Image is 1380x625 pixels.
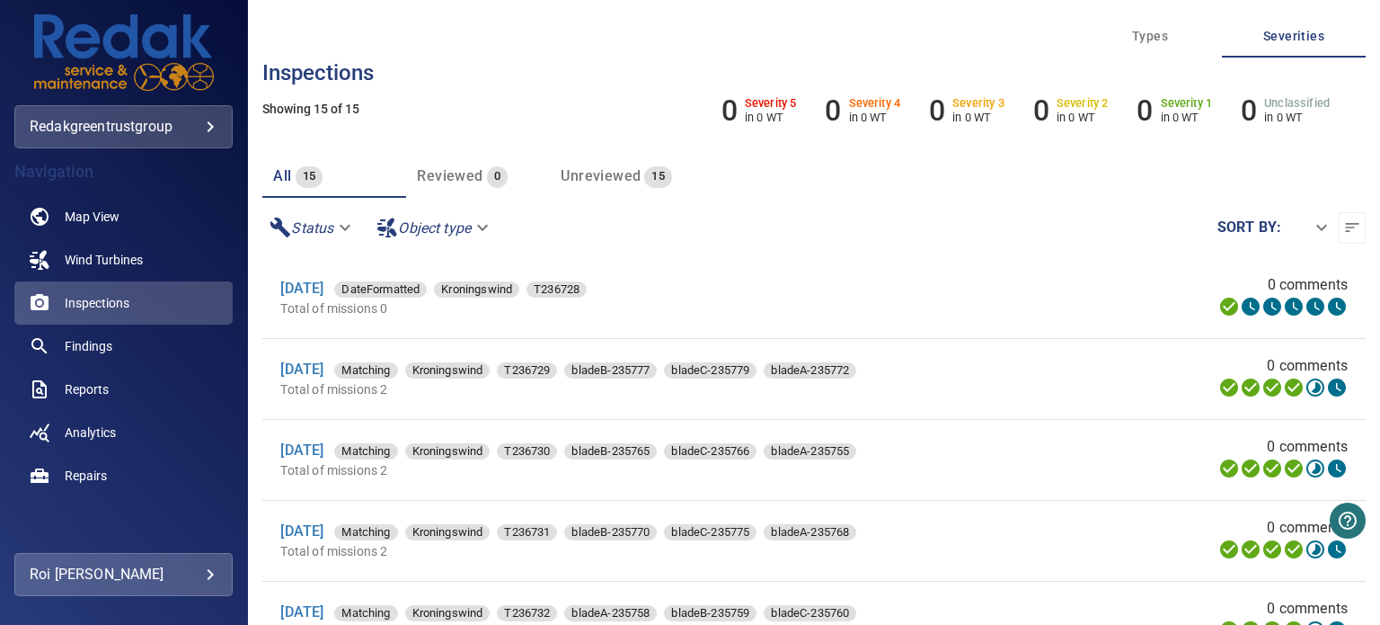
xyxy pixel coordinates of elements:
svg: Classification 0% [1326,377,1348,398]
a: [DATE] [280,361,323,378]
h6: 0 [1033,94,1049,128]
span: bladeA-235758 [564,604,657,622]
li: Severity 5 [721,94,797,128]
div: ​ [1281,212,1339,244]
li: Severity Unclassified [1241,94,1330,128]
span: bladeC-235760 [764,604,856,622]
div: bladeB-235770 [564,524,657,540]
span: 0 comments [1267,436,1348,458]
div: Matching [334,443,397,460]
svg: Data Formatted 100% [1240,539,1261,560]
label: Sort by : [1217,220,1281,235]
svg: Uploading 100% [1218,539,1240,560]
div: Kroningswind [405,524,491,540]
div: Kroningswind [405,362,491,379]
img: redakgreentrustgroup-logo [34,14,214,91]
span: Analytics [65,424,116,442]
span: Findings [65,337,112,355]
svg: Classification 0% [1326,539,1348,560]
div: bladeA-235768 [764,524,856,540]
h6: Severity 2 [1057,97,1109,110]
div: bladeC-235760 [764,605,856,621]
div: bladeA-235772 [764,362,856,379]
svg: Data Formatted 100% [1240,377,1261,398]
span: Kroningswind [434,281,519,299]
svg: ML Processing 0% [1283,296,1305,317]
span: bladeA-235768 [764,523,856,541]
span: Types [1089,25,1211,48]
div: T236731 [497,524,557,540]
span: 15 [296,166,323,187]
h6: Unclassified [1264,97,1330,110]
svg: Uploading 100% [1218,458,1240,479]
span: Matching [334,523,397,541]
svg: Classification 0% [1326,458,1348,479]
div: Kroningswind [434,281,519,298]
p: Total of missions 0 [280,299,904,317]
li: Severity 4 [825,94,900,128]
span: Matching [334,604,397,622]
div: Status [262,212,362,244]
span: Repairs [65,467,107,485]
h6: 0 [1137,94,1153,128]
h6: 0 [825,94,841,128]
svg: Uploading 100% [1218,296,1240,317]
div: T236729 [497,362,557,379]
span: 0 comments [1267,598,1348,620]
span: Map View [65,208,119,226]
svg: Matching 26% [1305,377,1326,398]
div: bladeC-235775 [664,524,756,540]
svg: Data Formatted 100% [1240,458,1261,479]
h6: 0 [1241,94,1257,128]
a: repairs noActive [14,454,233,497]
span: bladeC-235775 [664,523,756,541]
svg: ML Processing 100% [1283,539,1305,560]
p: in 0 WT [1057,111,1109,124]
a: findings noActive [14,325,233,368]
span: T236728 [526,281,587,299]
div: redakgreentrustgroup [14,105,233,148]
svg: Selecting 100% [1261,377,1283,398]
h3: Inspections [262,61,1366,85]
a: reports noActive [14,368,233,411]
li: Severity 3 [929,94,1004,128]
div: bladeC-235766 [664,443,756,460]
p: Total of missions 2 [280,461,1039,479]
span: Matching [334,442,397,460]
span: 15 [644,166,672,187]
svg: Selecting 100% [1261,458,1283,479]
p: in 0 WT [1264,111,1330,124]
div: redakgreentrustgroup [30,112,217,141]
div: T236730 [497,443,557,460]
svg: ML Processing 100% [1283,458,1305,479]
svg: Matching 26% [1305,458,1326,479]
a: [DATE] [280,603,323,621]
p: in 0 WT [849,111,901,124]
div: T236732 [497,605,557,621]
h6: Severity 1 [1161,97,1213,110]
span: 0 comments [1268,274,1349,296]
svg: Uploading 100% [1218,377,1240,398]
div: bladeC-235779 [664,362,756,379]
span: Kroningswind [405,604,491,622]
svg: Data Formatted 0% [1240,296,1261,317]
span: bladeC-235779 [664,362,756,379]
a: analytics noActive [14,411,233,454]
span: T236731 [497,523,557,541]
div: Matching [334,524,397,540]
div: Kroningswind [405,605,491,621]
span: Reviewed [417,167,482,184]
svg: Selecting 100% [1261,539,1283,560]
span: Inspections [65,294,129,312]
h4: Navigation [14,163,233,181]
span: DateFormatted [334,281,427,299]
span: bladeA-235755 [764,442,856,460]
div: bladeA-235755 [764,443,856,460]
span: Kroningswind [405,442,491,460]
span: T236732 [497,604,557,622]
li: Severity 2 [1033,94,1109,128]
div: Object type [369,212,500,244]
span: Reports [65,380,109,398]
p: Total of missions 2 [280,542,1039,560]
h6: 0 [929,94,945,128]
